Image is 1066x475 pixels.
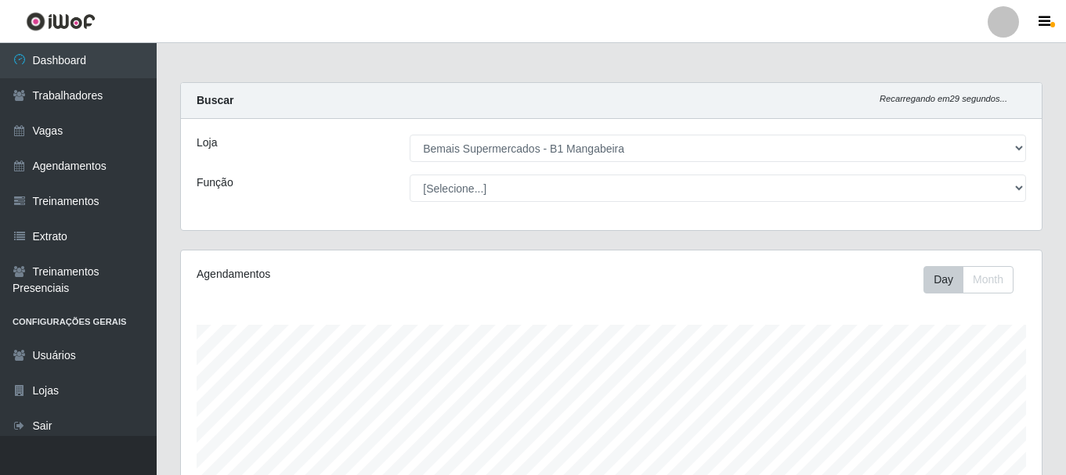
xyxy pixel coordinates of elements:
[197,266,529,282] div: Agendamentos
[880,94,1007,103] i: Recarregando em 29 segundos...
[197,175,233,191] label: Função
[26,12,96,31] img: CoreUI Logo
[923,266,1026,293] div: Toolbar with button groups
[963,266,1014,293] button: Month
[197,135,217,151] label: Loja
[923,266,963,293] button: Day
[197,94,233,106] strong: Buscar
[923,266,1014,293] div: First group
